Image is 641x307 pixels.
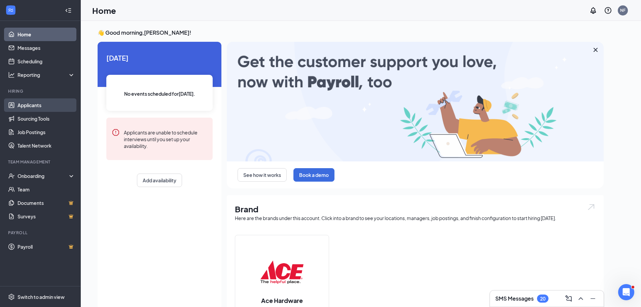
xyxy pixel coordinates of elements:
[17,98,75,112] a: Applicants
[106,53,213,63] span: [DATE]
[17,173,69,179] div: Onboarding
[17,210,75,223] a: SurveysCrown
[235,203,596,215] h1: Brand
[577,295,585,303] svg: ChevronUp
[260,250,304,294] img: Ace Hardware
[17,28,75,41] a: Home
[8,71,15,78] svg: Analysis
[563,293,574,304] button: ComposeMessage
[8,159,74,165] div: Team Management
[17,71,75,78] div: Reporting
[254,296,310,305] h2: Ace Hardware
[565,295,573,303] svg: ComposeMessage
[235,215,596,221] div: Here are the brands under this account. Click into a brand to see your locations, managers, job p...
[98,29,604,36] h3: 👋 Good morning, [PERSON_NAME] !
[495,295,534,302] h3: SMS Messages
[589,6,597,14] svg: Notifications
[17,294,65,300] div: Switch to admin view
[137,174,182,187] button: Add availability
[17,240,75,253] a: PayrollCrown
[587,293,598,304] button: Minimize
[293,168,334,182] button: Book a demo
[112,128,120,136] svg: Error
[587,203,596,211] img: open.6027fd2a22e1237b5b06.svg
[17,55,75,68] a: Scheduling
[8,173,15,179] svg: UserCheck
[124,128,207,149] div: Applicants are unable to schedule interviews until you set up your availability.
[589,295,597,303] svg: Minimize
[17,139,75,152] a: Talent Network
[540,296,545,302] div: 20
[618,284,634,300] iframe: Intercom live chat
[92,5,116,16] h1: Home
[7,7,14,13] svg: WorkstreamLogo
[124,90,195,97] span: No events scheduled for [DATE] .
[17,183,75,196] a: Team
[17,196,75,210] a: DocumentsCrown
[604,6,612,14] svg: QuestionInfo
[17,112,75,125] a: Sourcing Tools
[620,7,626,13] div: NF
[227,42,604,161] img: payroll-large.gif
[575,293,586,304] button: ChevronUp
[8,294,15,300] svg: Settings
[17,41,75,55] a: Messages
[8,230,74,236] div: Payroll
[65,7,72,14] svg: Collapse
[238,168,287,182] button: See how it works
[592,46,600,54] svg: Cross
[17,125,75,139] a: Job Postings
[8,88,74,94] div: Hiring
